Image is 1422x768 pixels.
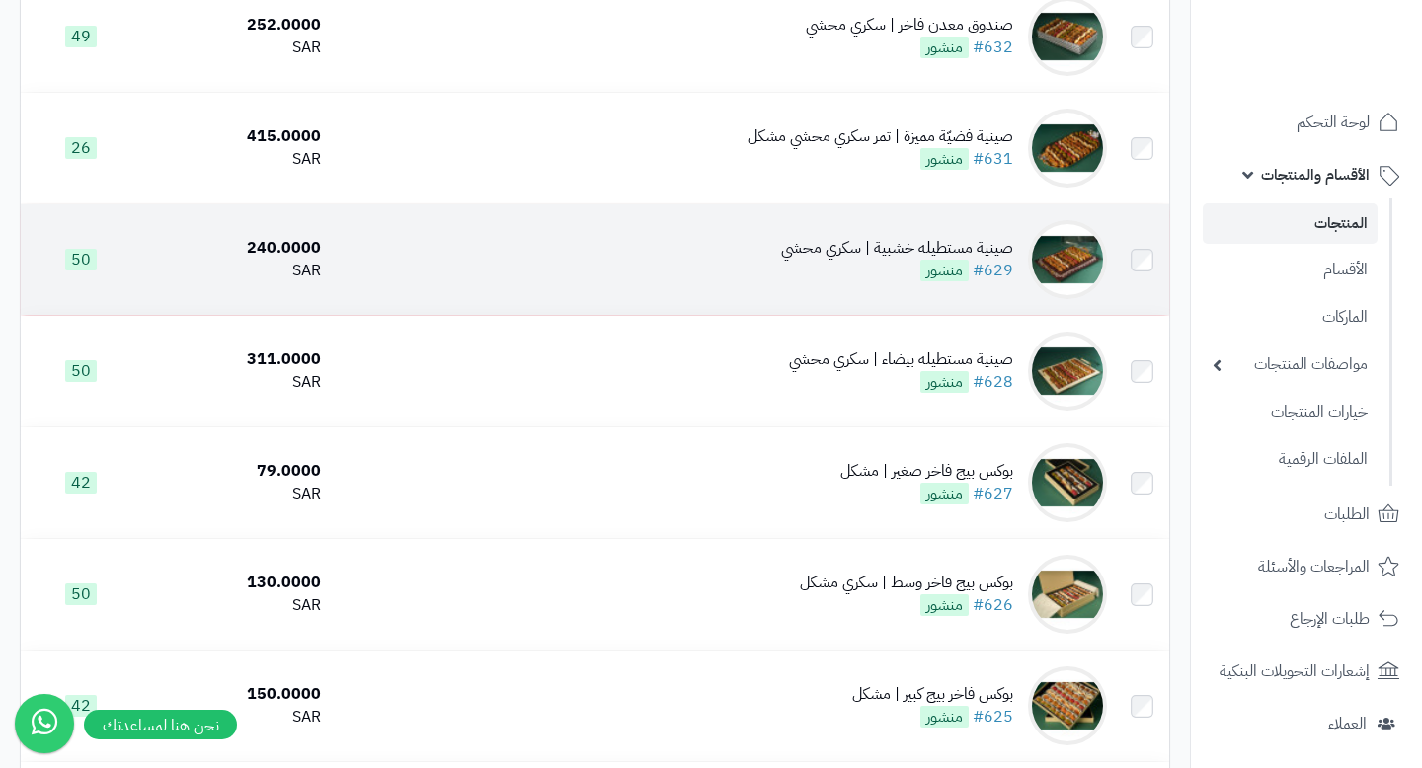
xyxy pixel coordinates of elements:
span: العملاء [1328,710,1367,737]
div: SAR [148,371,321,394]
div: صينية فضيّة مميزة | تمر سكري محشي مشكل [748,125,1013,148]
span: 49 [65,26,97,47]
img: صينية مستطيله خشبية | سكري محشي [1028,220,1107,299]
span: المراجعات والأسئلة [1258,553,1370,580]
div: 252.0000 [148,14,321,37]
span: منشور [920,260,969,281]
a: إشعارات التحويلات البنكية [1203,648,1410,695]
a: لوحة التحكم [1203,99,1410,146]
a: الملفات الرقمية [1203,438,1378,481]
a: #628 [973,370,1013,394]
img: بوكس فاخر بيج كبير | مشكل [1028,666,1107,745]
span: منشور [920,148,969,170]
a: مواصفات المنتجات [1203,344,1378,386]
span: 50 [65,583,97,605]
div: 150.0000 [148,683,321,706]
span: منشور [920,483,969,504]
span: منشور [920,37,969,58]
a: طلبات الإرجاع [1203,595,1410,643]
span: طلبات الإرجاع [1290,605,1370,633]
div: 415.0000 [148,125,321,148]
div: صينية مستطيله خشبية | سكري محشي [781,237,1013,260]
span: منشور [920,706,969,728]
div: بوكس فاخر بيج كبير | مشكل [852,683,1013,706]
a: #627 [973,482,1013,505]
span: 26 [65,137,97,159]
a: المراجعات والأسئلة [1203,543,1410,590]
div: SAR [148,148,321,171]
span: منشور [920,594,969,616]
a: #631 [973,147,1013,171]
img: بوكس بيج فاخر صغير | مشكل [1028,443,1107,522]
span: 50 [65,360,97,382]
div: صينية مستطيله بيضاء | سكري محشي [789,348,1013,371]
span: 42 [65,472,97,494]
a: المنتجات [1203,203,1378,244]
span: 42 [65,695,97,717]
img: صينية فضيّة مميزة | تمر سكري محشي مشكل [1028,109,1107,188]
div: بوكس بيج فاخر صغير | مشكل [840,460,1013,483]
a: الطلبات [1203,491,1410,538]
span: 50 [65,249,97,270]
div: SAR [148,706,321,729]
span: لوحة التحكم [1297,109,1370,136]
span: إشعارات التحويلات البنكية [1220,657,1370,685]
span: الأقسام والمنتجات [1261,161,1370,189]
a: العملاء [1203,700,1410,747]
a: #625 [973,705,1013,729]
div: SAR [148,37,321,59]
a: #629 [973,259,1013,282]
img: logo-2.png [1288,55,1403,97]
div: بوكس بيج فاخر وسط | سكري مشكل [800,572,1013,594]
a: #632 [973,36,1013,59]
div: 130.0000 [148,572,321,594]
div: SAR [148,483,321,505]
div: SAR [148,594,321,617]
span: الطلبات [1324,500,1370,528]
div: 79.0000 [148,460,321,483]
div: صندوق معدن فاخر | سكري محشي [806,14,1013,37]
a: الماركات [1203,296,1378,339]
img: صينية مستطيله بيضاء | سكري محشي [1028,332,1107,411]
a: الأقسام [1203,249,1378,291]
div: 240.0000 [148,237,321,260]
a: خيارات المنتجات [1203,391,1378,433]
div: 311.0000 [148,348,321,371]
div: SAR [148,260,321,282]
a: #626 [973,593,1013,617]
img: بوكس بيج فاخر وسط | سكري مشكل [1028,555,1107,634]
span: منشور [920,371,969,393]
